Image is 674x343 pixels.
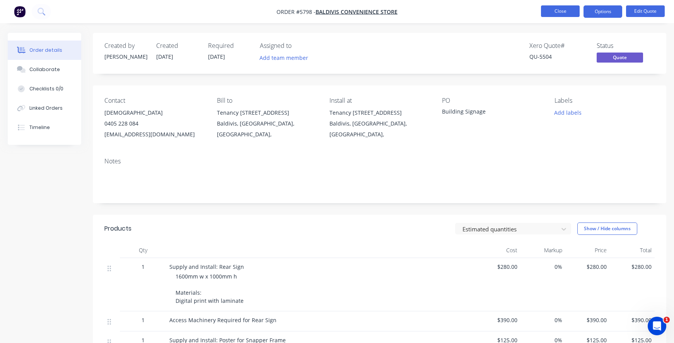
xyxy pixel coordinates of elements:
img: Factory [14,6,26,17]
span: 0% [524,316,562,324]
span: $280.00 [613,263,652,271]
button: Options [584,5,622,18]
span: Order #5798 - [276,8,316,15]
span: 1 [142,316,145,324]
span: Access Machinery Required for Rear Sign [169,316,276,324]
div: Required [208,42,251,49]
button: Edit Quote [626,5,665,17]
span: $280.00 [479,263,517,271]
div: Checklists 0/0 [29,85,63,92]
span: 0% [524,263,562,271]
button: Add labels [550,107,586,118]
div: Assigned to [260,42,337,49]
div: Tenancy [STREET_ADDRESS]Baldivis, [GEOGRAPHIC_DATA], [GEOGRAPHIC_DATA], [329,107,430,140]
span: 1 [142,263,145,271]
iframe: Intercom live chat [648,317,666,335]
div: Order details [29,47,62,54]
span: 1 [664,317,670,323]
div: [DEMOGRAPHIC_DATA]0405 228 084[EMAIL_ADDRESS][DOMAIN_NAME] [104,107,205,140]
a: Baldivis Convenience Store [316,8,398,15]
div: PO [442,97,542,104]
span: [DATE] [156,53,173,60]
div: QU-5504 [529,53,587,61]
span: $280.00 [568,263,607,271]
div: Tenancy [STREET_ADDRESS] [217,107,317,118]
div: Total [610,243,655,258]
div: Building Signage [442,107,539,118]
div: Products [104,224,131,233]
button: Add team member [256,53,312,63]
div: Linked Orders [29,105,63,112]
div: Created by [104,42,147,49]
div: Timeline [29,124,50,131]
div: Xero Quote # [529,42,587,49]
div: Status [597,42,655,49]
button: Collaborate [8,60,81,79]
div: Labels [555,97,655,104]
button: Timeline [8,118,81,137]
div: Contact [104,97,205,104]
span: Quote [597,53,643,62]
div: Tenancy [STREET_ADDRESS] [329,107,430,118]
button: Checklists 0/0 [8,79,81,98]
div: Collaborate [29,66,60,73]
span: $390.00 [479,316,517,324]
div: Install at [329,97,430,104]
button: Show / Hide columns [577,222,637,235]
div: 0405 228 084 [104,118,205,129]
div: Baldivis, [GEOGRAPHIC_DATA], [GEOGRAPHIC_DATA], [217,118,317,140]
button: Linked Orders [8,98,81,118]
span: [DATE] [208,53,225,60]
div: Bill to [217,97,317,104]
div: Cost [476,243,520,258]
span: Supply and Install: Rear Sign [169,263,244,270]
div: [PERSON_NAME] [104,53,147,61]
div: Price [565,243,610,258]
button: Add team member [260,53,312,63]
button: Order details [8,41,81,60]
div: Baldivis, [GEOGRAPHIC_DATA], [GEOGRAPHIC_DATA], [329,118,430,140]
div: Markup [520,243,565,258]
span: 1600mm w x 1000mm h Materials: Digital print with laminate [176,273,244,304]
div: Qty [120,243,166,258]
div: Notes [104,158,655,165]
div: Tenancy [STREET_ADDRESS]Baldivis, [GEOGRAPHIC_DATA], [GEOGRAPHIC_DATA], [217,107,317,140]
div: [EMAIL_ADDRESS][DOMAIN_NAME] [104,129,205,140]
button: Close [541,5,580,17]
div: Created [156,42,199,49]
span: $390.00 [568,316,607,324]
div: [DEMOGRAPHIC_DATA] [104,107,205,118]
span: $390.00 [613,316,652,324]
